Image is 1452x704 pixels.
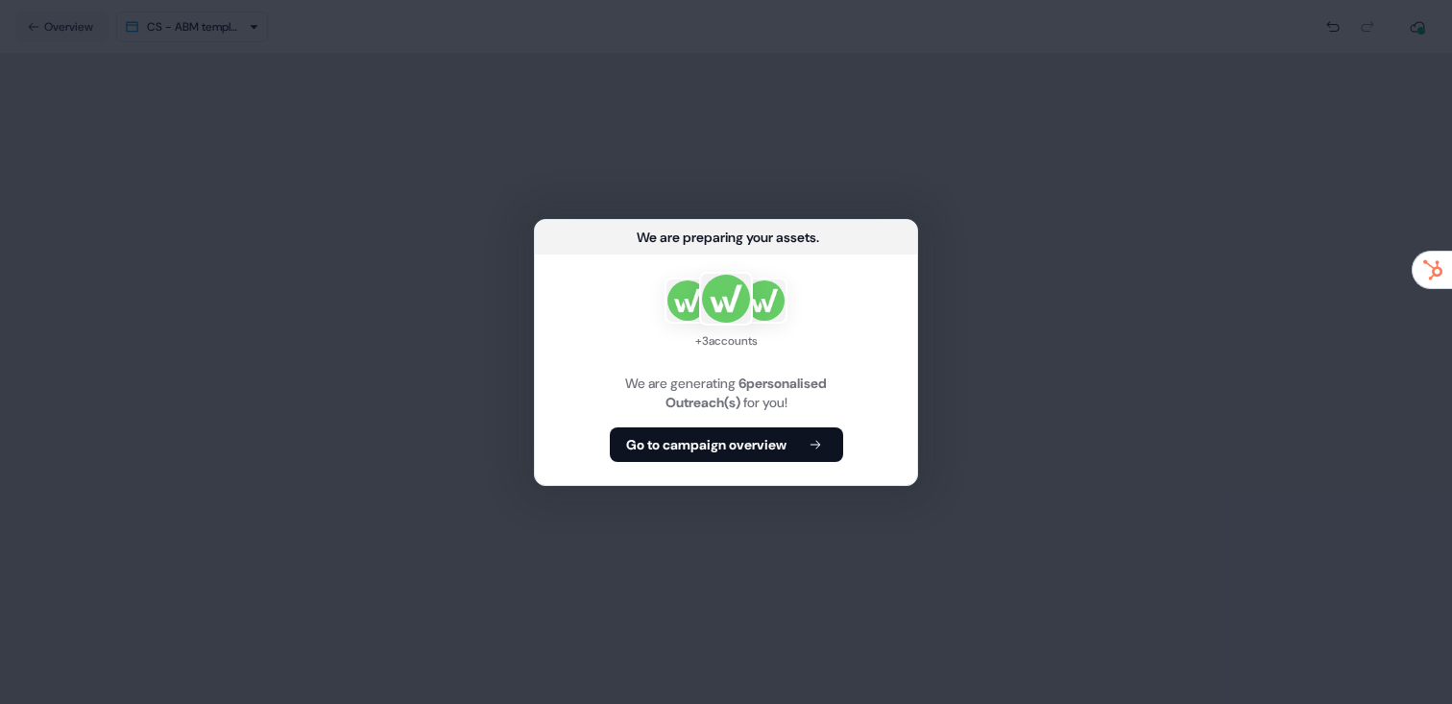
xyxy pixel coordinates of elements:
button: Go to campaign overview [610,427,843,462]
div: + 3 accounts [665,331,787,351]
div: ... [816,228,819,247]
div: We are generating for you! [558,374,894,412]
b: 6 personalised Outreach(s) [665,375,828,411]
b: Go to campaign overview [626,435,786,454]
div: We are preparing your assets [637,228,816,247]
